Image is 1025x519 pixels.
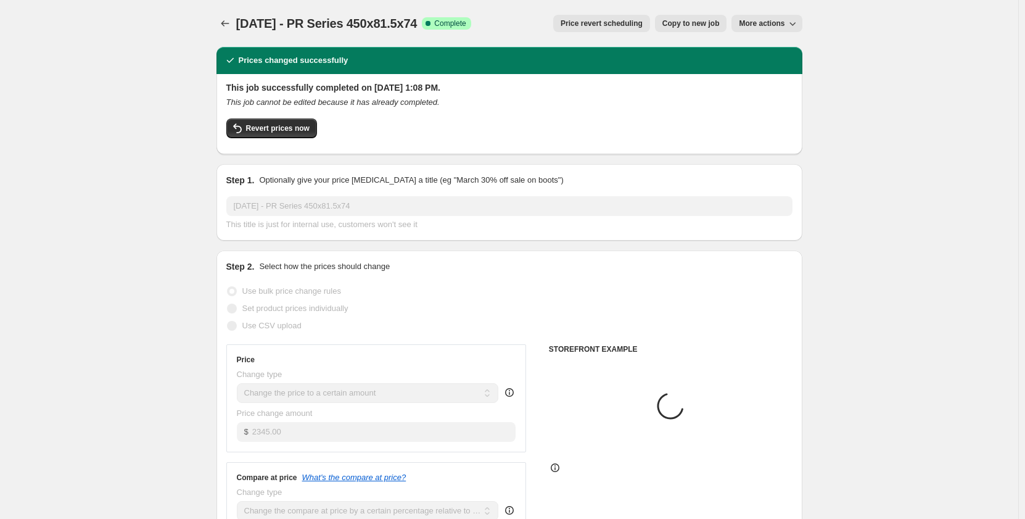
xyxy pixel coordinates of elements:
span: Revert prices now [246,123,310,133]
button: Price change jobs [216,15,234,32]
input: 80.00 [252,422,516,442]
span: Price change amount [237,409,313,418]
input: 30% off holiday sale [226,196,792,216]
span: Set product prices individually [242,304,348,313]
h2: Step 2. [226,260,255,273]
span: Change type [237,488,282,497]
div: help [503,504,516,517]
h3: Compare at price [237,473,297,483]
div: help [503,386,516,399]
button: Copy to new job [655,15,727,32]
span: Copy to new job [662,19,720,28]
h3: Price [237,355,255,365]
p: Optionally give your price [MEDICAL_DATA] a title (eg "March 30% off sale on boots") [259,174,563,186]
span: Use CSV upload [242,321,302,330]
h2: Prices changed successfully [239,54,348,67]
h2: Step 1. [226,174,255,186]
h6: STOREFRONT EXAMPLE [549,344,792,354]
button: Price revert scheduling [553,15,650,32]
span: $ [244,427,249,436]
p: Select how the prices should change [259,260,390,273]
button: Revert prices now [226,118,317,138]
i: This job cannot be edited because it has already completed. [226,98,440,107]
span: Change type [237,370,282,379]
button: More actions [731,15,802,32]
button: What's the compare at price? [302,473,406,482]
span: [DATE] - PR Series 450x81.5x74 [236,17,418,30]
span: More actions [739,19,784,28]
span: Complete [434,19,466,28]
span: This title is just for internal use, customers won't see it [226,220,418,229]
h2: This job successfully completed on [DATE] 1:08 PM. [226,81,792,94]
span: Price revert scheduling [561,19,643,28]
span: Use bulk price change rules [242,286,341,296]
